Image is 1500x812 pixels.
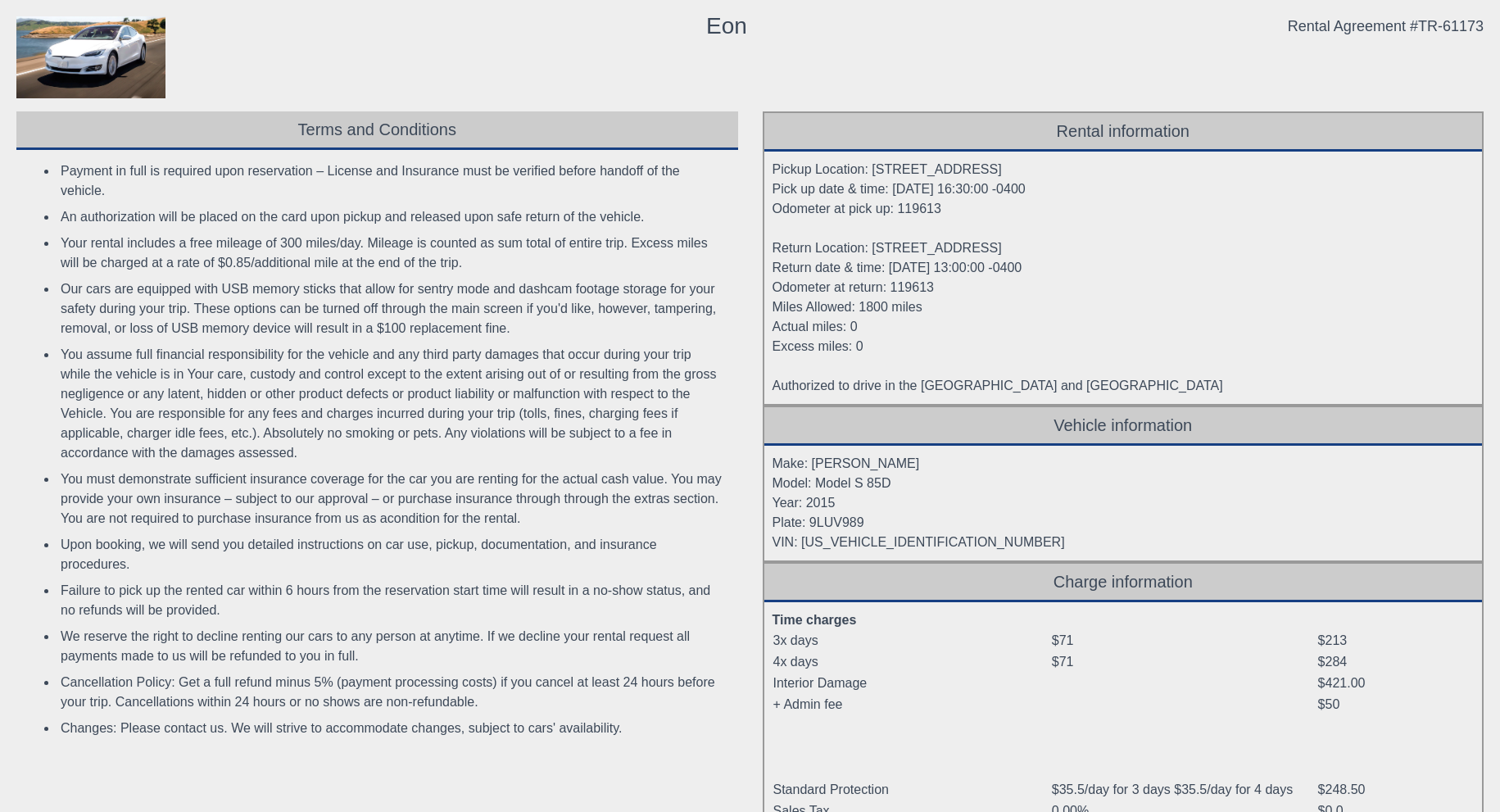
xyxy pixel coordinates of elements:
td: $213 [1317,630,1471,651]
div: Time charges [773,610,1471,630]
td: $71 [1051,630,1317,651]
div: Vehicle information [764,407,1483,446]
li: Payment in full is required upon reservation – License and Insurance must be verified before hand... [57,158,727,204]
li: Upon booking, we will send you detailed instructions on car use, pickup, documentation, and insur... [57,532,727,578]
td: $50 [1317,694,1471,715]
td: $284 [1317,651,1471,673]
td: $421.00 [1317,673,1471,694]
li: Failure to pick up the rented car within 6 hours from the reservation start time will result in a... [57,578,727,624]
td: Interior Damage [773,673,1051,694]
td: 4x days [773,651,1051,673]
td: $71 [1051,651,1317,673]
li: Cancellation Policy: Get a full refund minus 5% (payment processing costs) if you cancel at least... [57,669,727,715]
li: You must demonstrate sufficient insurance coverage for the car you are renting for the actual cas... [57,466,727,532]
li: An authorization will be placed on the card upon pickup and released upon safe return of the vehi... [57,204,727,230]
div: Charge information [764,564,1483,602]
li: Changes: Please contact us. We will strive to accommodate changes, subject to cars' availability. [57,715,727,742]
div: Rental Agreement #TR-61173 [1288,16,1484,36]
div: Terms and Conditions [16,111,738,150]
div: Eon [706,16,747,36]
li: Your rental includes a free mileage of 300 miles/day. Mileage is counted as sum total of entire t... [57,230,727,276]
td: $35.5/day for 3 days $35.5/day for 4 days [1051,779,1317,801]
div: Make: [PERSON_NAME] Model: Model S 85D Year: 2015 Plate: 9LUV989 VIN: [US_VEHICLE_IDENTIFICATION_... [764,446,1483,560]
td: + Admin fee [773,694,1051,715]
div: Pickup Location: [STREET_ADDRESS] Pick up date & time: [DATE] 16:30:00 -0400 Odometer at pick up:... [764,152,1483,404]
li: We reserve the right to decline renting our cars to any person at anytime. If we decline your ren... [57,624,727,669]
img: contract_model.jpg [16,16,165,98]
li: Our cars are equipped with USB memory sticks that allow for sentry mode and dashcam footage stora... [57,276,727,342]
td: Standard Protection [773,779,1051,801]
div: Rental information [764,113,1483,152]
li: You assume full financial responsibility for the vehicle and any third party damages that occur d... [57,342,727,466]
td: 3x days [773,630,1051,651]
td: $248.50 [1317,779,1471,801]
